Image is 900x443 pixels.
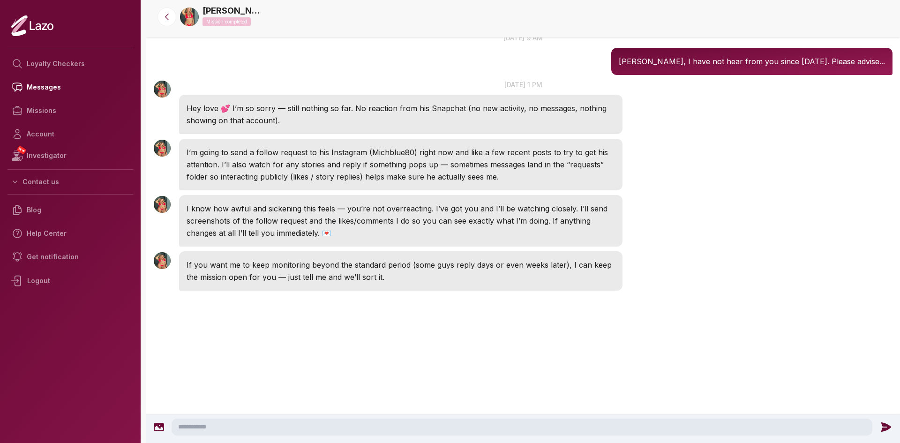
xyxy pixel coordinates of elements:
[7,99,133,122] a: Missions
[7,75,133,99] a: Messages
[187,203,615,239] p: I know how awful and sickening this feels — you’re not overreacting. I’ve got you and I’ll be wat...
[187,259,615,283] p: If you want me to keep monitoring beyond the standard period (some guys reply days or even weeks ...
[7,222,133,245] a: Help Center
[7,245,133,269] a: Get notification
[202,4,263,17] a: [PERSON_NAME]
[154,196,171,213] img: User avatar
[154,252,171,269] img: User avatar
[180,8,199,26] img: 520ecdbb-042a-4e5d-99ca-1af144eed449
[7,52,133,75] a: Loyalty Checkers
[154,140,171,157] img: User avatar
[202,17,251,26] p: Mission completed
[16,145,27,155] span: NEW
[619,55,885,68] p: [PERSON_NAME], I have not hear from you since [DATE]. Please advise...
[187,146,615,183] p: I’m going to send a follow request to his Instagram (Michblue80) right now and like a few recent ...
[7,146,133,165] a: NEWInvestigator
[7,122,133,146] a: Account
[146,33,900,43] p: [DATE] 9 am
[7,269,133,293] div: Logout
[146,80,900,90] p: [DATE] 1 pm
[7,198,133,222] a: Blog
[7,173,133,190] button: Contact us
[187,102,615,127] p: Hey love 💕 I’m so sorry — still nothing so far. No reaction from his Snapchat (no new activity, n...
